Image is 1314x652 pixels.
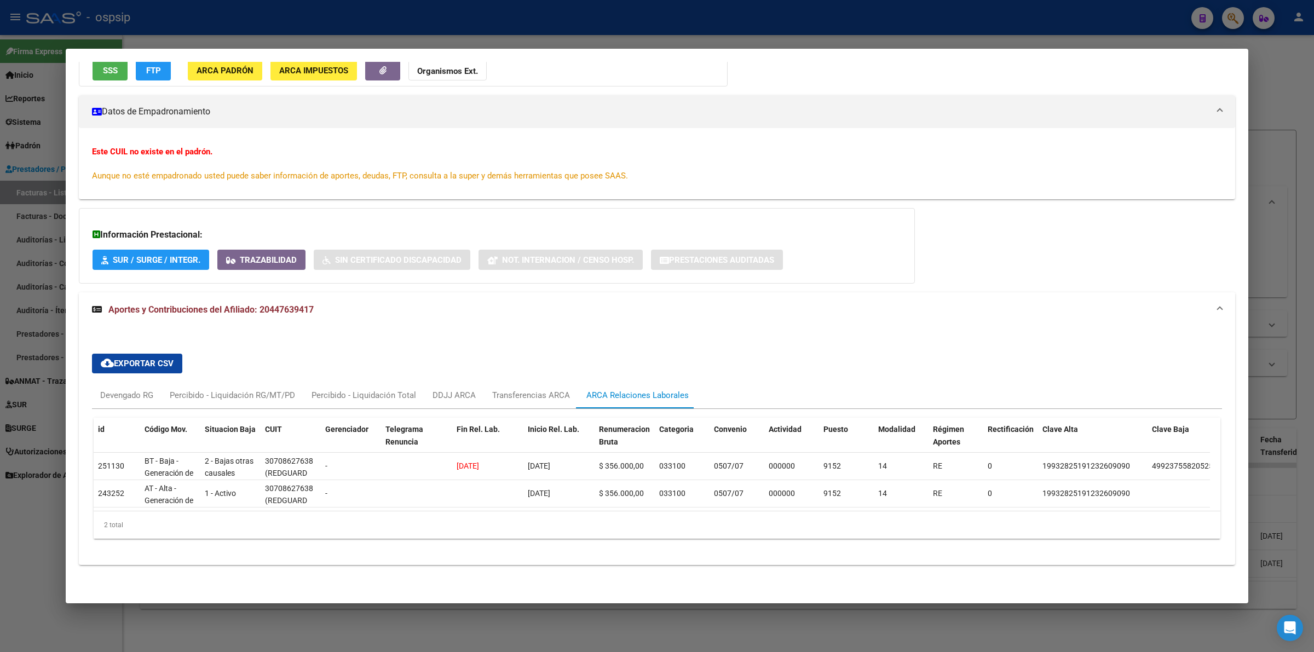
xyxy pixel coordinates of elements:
span: Rectificación [988,425,1034,434]
span: Sin Certificado Discapacidad [335,255,462,265]
span: 251130 [98,461,124,470]
span: Fin Rel. Lab. [457,425,500,434]
button: SSS [93,60,128,80]
span: SUR / SURGE / INTEGR. [113,255,200,265]
datatable-header-cell: Gerenciador [321,418,381,466]
h3: Información Prestacional: [93,228,901,241]
span: Régimen Aportes [933,425,964,446]
span: Trazabilidad [240,255,297,265]
div: Transferencias ARCA [492,389,570,401]
span: Exportar CSV [101,359,174,368]
span: Categoria [659,425,694,434]
span: FTP [146,66,161,76]
span: 033100 [659,461,685,470]
span: ARCA Padrón [197,66,253,76]
span: 19932825191232609090 [1042,461,1130,470]
mat-icon: cloud_download [101,356,114,370]
span: 14 [878,461,887,470]
datatable-header-cell: Modalidad [874,418,929,466]
button: ARCA Padrón [188,60,262,80]
span: Convenio [714,425,747,434]
span: 2 - Bajas otras causales [205,457,253,478]
mat-expansion-panel-header: Datos de Empadronamiento [79,95,1235,128]
datatable-header-cell: Inicio Rel. Lab. [523,418,595,466]
span: BT - Baja - Generación de Clave [145,457,193,491]
button: SUR / SURGE / INTEGR. [93,250,209,270]
mat-panel-title: Datos de Empadronamiento [92,105,1209,118]
strong: Organismos Ext. [417,66,478,76]
datatable-header-cell: Actividad [764,418,819,466]
span: Inicio Rel. Lab. [528,425,579,434]
datatable-header-cell: Puesto [819,418,874,466]
span: - [325,461,327,470]
span: 000000 [769,461,795,470]
datatable-header-cell: Fin Rel. Lab. [452,418,523,466]
span: Actividad [769,425,802,434]
span: 19932825191232609090 [1042,489,1130,498]
datatable-header-cell: Clave Alta [1038,418,1148,466]
span: - [325,489,327,498]
span: 0507/07 [714,489,744,498]
span: Clave Alta [1042,425,1078,434]
span: ARCA Impuestos [279,66,348,76]
datatable-header-cell: Régimen Aportes [929,418,983,466]
span: Not. Internacion / Censo Hosp. [502,255,634,265]
span: 14 [878,489,887,498]
button: Prestaciones Auditadas [651,250,783,270]
div: ARCA Relaciones Laborales [586,389,689,401]
span: (REDGUARD S.A.) [265,496,307,517]
span: CUIT [265,425,282,434]
div: 30708627638 [265,455,313,468]
span: [DATE] [528,489,550,498]
span: Código Mov. [145,425,187,434]
span: Aportes y Contribuciones del Afiliado: 20447639417 [108,304,314,315]
mat-expansion-panel-header: Aportes y Contribuciones del Afiliado: 20447639417 [79,292,1235,327]
span: RE [933,489,942,498]
span: RE [933,461,942,470]
button: Exportar CSV [92,354,182,373]
span: Gerenciador [325,425,368,434]
datatable-header-cell: Clave Baja [1148,418,1257,466]
span: 033100 [659,489,685,498]
span: [DATE] [528,461,550,470]
datatable-header-cell: id [94,418,140,466]
div: Open Intercom Messenger [1277,615,1303,641]
strong: Este CUIL no existe en el padrón. [92,147,212,157]
div: Datos de Empadronamiento [79,128,1235,199]
button: Sin Certificado Discapacidad [314,250,470,270]
datatable-header-cell: Situacion Baja [200,418,261,466]
span: 243252 [98,489,124,498]
span: Puesto [823,425,848,434]
div: Percibido - Liquidación Total [312,389,416,401]
datatable-header-cell: CUIT [261,418,321,466]
span: Aunque no esté empadronado usted puede saber información de aportes, deudas, FTP, consulta a la s... [92,171,628,181]
div: DDJJ ARCA [433,389,476,401]
span: 9152 [823,461,841,470]
div: Aportes y Contribuciones del Afiliado: 20447639417 [79,327,1235,565]
datatable-header-cell: Código Mov. [140,418,200,466]
span: Clave Baja [1152,425,1189,434]
span: Prestaciones Auditadas [669,255,774,265]
button: Organismos Ext. [408,60,487,80]
button: ARCA Impuestos [270,60,357,80]
span: $ 356.000,00 [599,461,644,470]
span: AT - Alta - Generación de clave [145,484,193,518]
div: Devengado RG [100,389,153,401]
span: 0507/07 [714,461,744,470]
span: 9152 [823,489,841,498]
span: 0 [988,461,992,470]
span: id [98,425,105,434]
span: Modalidad [878,425,915,434]
datatable-header-cell: Categoria [655,418,710,466]
span: Telegrama Renuncia [385,425,423,446]
span: SSS [103,66,118,76]
span: Renumeracion Bruta [599,425,650,446]
datatable-header-cell: Rectificación [983,418,1038,466]
span: 1 - Activo [205,489,236,498]
button: Trazabilidad [217,250,306,270]
span: 0 [988,489,992,498]
span: [DATE] [457,461,479,470]
button: Not. Internacion / Censo Hosp. [479,250,643,270]
datatable-header-cell: Renumeracion Bruta [595,418,655,466]
datatable-header-cell: Convenio [710,418,764,466]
